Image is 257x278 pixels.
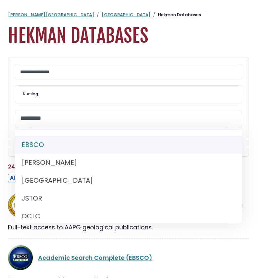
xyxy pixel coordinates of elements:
[15,207,242,225] li: OCLC
[8,223,249,232] div: Full-text access to AAPG geological publications.
[8,173,231,182] div: Alpha-list to filter by first letter of database name
[38,254,152,262] a: Academic Search Complete (EBSCO)
[39,91,44,98] textarea: Search
[15,154,242,171] li: [PERSON_NAME]
[8,163,50,170] span: 244 Databases
[20,115,237,122] textarea: Search
[15,171,242,189] li: [GEOGRAPHIC_DATA]
[8,174,18,182] button: All
[102,12,150,18] a: [GEOGRAPHIC_DATA]
[20,91,38,97] li: Nursing
[150,12,201,18] li: Hekman Databases
[23,91,38,97] span: Nursing
[15,189,242,207] li: JSTOR
[8,12,249,18] nav: breadcrumb
[8,25,249,47] h1: Hekman Databases
[15,136,242,154] li: EBSCO
[15,64,242,79] input: Search database by title or keyword
[8,12,94,18] a: [PERSON_NAME][GEOGRAPHIC_DATA]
